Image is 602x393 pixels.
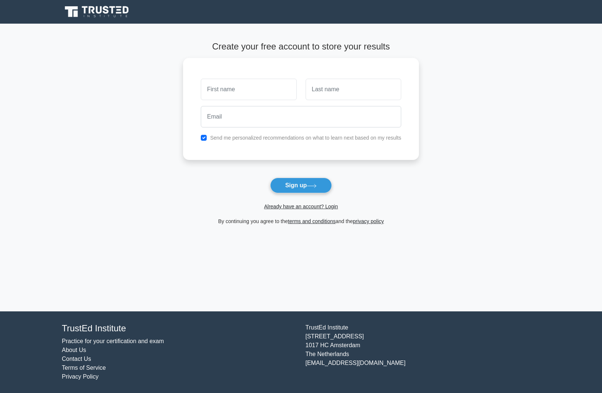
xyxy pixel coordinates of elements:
a: Privacy Policy [62,373,99,380]
a: Already have an account? Login [264,204,338,209]
a: Practice for your certification and exam [62,338,164,344]
h4: Create your free account to store your results [183,41,419,52]
div: TrustEd Institute [STREET_ADDRESS] 1017 HC Amsterdam The Netherlands [EMAIL_ADDRESS][DOMAIN_NAME] [301,323,545,381]
button: Sign up [270,178,332,193]
a: terms and conditions [288,218,336,224]
h4: TrustEd Institute [62,323,297,334]
div: By continuing you agree to the and the [179,217,423,226]
a: Contact Us [62,356,91,362]
a: Terms of Service [62,365,106,371]
input: Last name [306,79,401,100]
a: privacy policy [353,218,384,224]
input: First name [201,79,296,100]
a: About Us [62,347,86,353]
input: Email [201,106,401,127]
label: Send me personalized recommendations on what to learn next based on my results [210,135,401,141]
